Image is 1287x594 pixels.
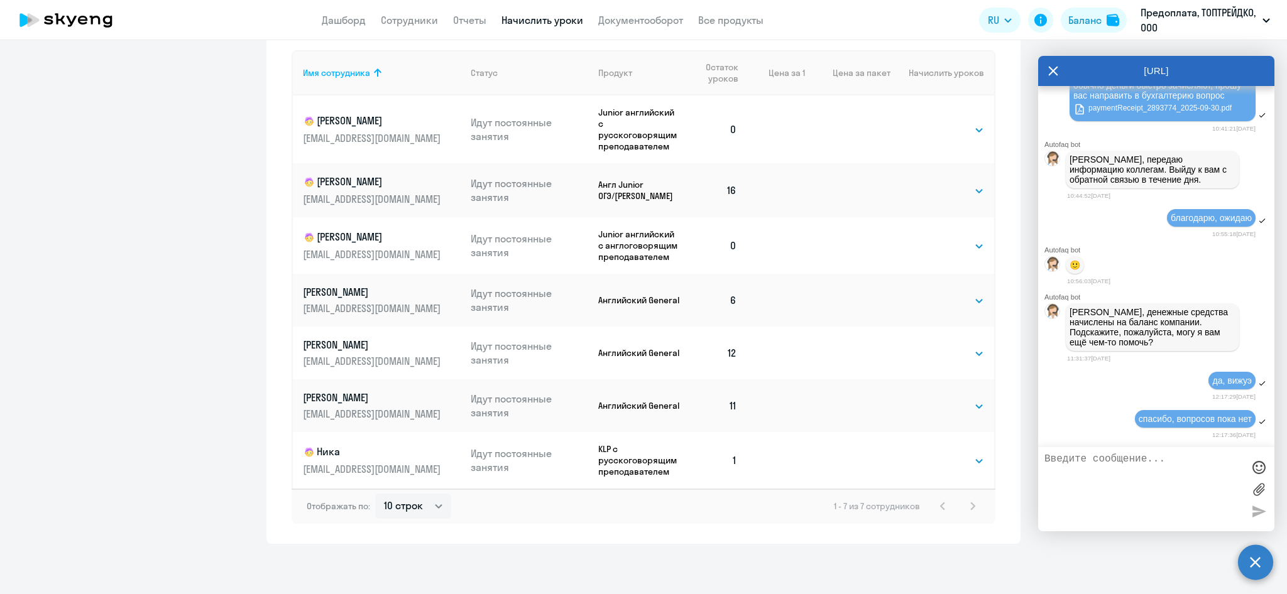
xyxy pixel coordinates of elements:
div: Продукт [598,67,683,78]
div: Статус [471,67,498,78]
p: Английский General [598,294,683,306]
a: child[PERSON_NAME][EMAIL_ADDRESS][DOMAIN_NAME] [303,230,461,261]
p: [EMAIL_ADDRESS][DOMAIN_NAME] [303,131,444,145]
p: [PERSON_NAME] [303,338,444,352]
p: [PERSON_NAME] [303,391,444,404]
img: bot avatar [1045,304,1061,322]
time: 12:17:29[DATE] [1212,393,1256,400]
div: Статус [471,67,589,78]
time: 11:31:37[DATE] [1067,355,1110,362]
div: Autofaq bot [1044,141,1274,148]
th: Начислить уроков [890,50,994,95]
p: Англ Junior ОГЭ/[PERSON_NAME] [598,179,683,202]
button: Предоплата, ТОПТРЕЙДКО, ООО [1134,5,1276,35]
p: [PERSON_NAME] [303,175,444,190]
div: Имя сотрудника [303,67,461,78]
a: [PERSON_NAME][EMAIL_ADDRESS][DOMAIN_NAME] [303,391,461,421]
p: Junior английский с англоговорящим преподавателем [598,229,683,262]
time: 12:17:36[DATE] [1212,431,1256,438]
img: child [303,446,315,458]
a: Начислить уроки [501,14,583,26]
p: [EMAIL_ADDRESS][DOMAIN_NAME] [303,462,444,476]
time: 10:44:52[DATE] [1067,192,1110,199]
a: child[PERSON_NAME][EMAIL_ADDRESS][DOMAIN_NAME] [303,114,461,145]
td: 0 [683,217,747,274]
p: Идут постоянные занятия [471,116,589,143]
a: child[PERSON_NAME][EMAIL_ADDRESS][DOMAIN_NAME] [303,175,461,206]
p: [PERSON_NAME] [303,114,444,129]
p: Идут постоянные занятия [471,232,589,259]
th: Цена за 1 [747,50,805,95]
div: Продукт [598,67,632,78]
p: Ника [303,445,444,460]
p: [EMAIL_ADDRESS][DOMAIN_NAME] [303,192,444,206]
img: balance [1107,14,1119,26]
p: [PERSON_NAME] [303,230,444,245]
time: 10:41:21[DATE] [1212,125,1256,132]
img: child [303,115,315,127]
td: 11 [683,379,747,432]
img: bot avatar [1045,257,1061,275]
span: спасибо, вопросов пока нет [1139,414,1252,424]
a: Дашборд [322,14,366,26]
p: 🙂 [1070,260,1080,270]
label: Лимит 10 файлов [1249,480,1268,499]
span: RU [988,13,999,28]
p: Идут постоянные занятия [471,392,589,419]
p: Английский General [598,400,683,411]
p: Идут постоянные занятия [471,286,589,314]
span: Отображать по: [307,500,370,512]
p: Предоплата, ТОПТРЕЙДКО, ООО [1141,5,1257,35]
div: Остаток уроков [693,62,747,84]
div: Autofaq bot [1044,246,1274,254]
p: [PERSON_NAME] [303,285,444,299]
span: да, вижуэ [1212,375,1252,386]
div: Имя сотрудника [303,67,370,78]
td: 0 [683,95,747,163]
a: Документооборот [598,14,683,26]
button: Балансbalance [1061,8,1127,33]
p: Идут постоянные занятия [471,176,589,204]
a: childНика[EMAIL_ADDRESS][DOMAIN_NAME] [303,445,461,476]
p: [EMAIL_ADDRESS][DOMAIN_NAME] [303,301,444,315]
img: bot avatar [1045,151,1061,170]
td: 16 [683,163,747,217]
div: Autofaq bot [1044,293,1274,301]
th: Цена за пакет [805,50,890,95]
a: [PERSON_NAME][EMAIL_ADDRESS][DOMAIN_NAME] [303,285,461,315]
td: 12 [683,327,747,379]
p: [EMAIL_ADDRESS][DOMAIN_NAME] [303,354,444,368]
p: Английский General [598,347,683,359]
span: Остаток уроков [693,62,738,84]
p: [EMAIL_ADDRESS][DOMAIN_NAME] [303,407,444,421]
span: благодарю, ожидаю [1171,213,1252,223]
p: [PERSON_NAME], денежные средства начислены на баланс компании. Подскажите, пожалуйста, могу я вам... [1070,307,1235,347]
a: paymentReceipt_2893774_2025-09-30.pdf [1073,100,1232,116]
a: Все продукты [698,14,764,26]
img: child [303,231,315,244]
p: Junior английский с русскоговорящим преподавателем [598,107,683,152]
time: 10:55:18[DATE] [1212,230,1256,237]
a: Сотрудники [381,14,438,26]
p: Идут постоянные занятия [471,446,589,474]
time: 10:56:03[DATE] [1067,278,1110,284]
p: [EMAIL_ADDRESS][DOMAIN_NAME] [303,247,444,261]
p: [PERSON_NAME], передаю информацию коллегам. Выйду к вам с обратной связью в течение дня. [1070,154,1235,185]
span: 1 - 7 из 7 сотрудников [834,500,920,512]
p: KLP с русскоговорящим преподавателем [598,443,683,477]
div: Баланс [1068,13,1102,28]
p: Идут постоянные занятия [471,339,589,367]
button: RU [979,8,1021,33]
a: [PERSON_NAME][EMAIL_ADDRESS][DOMAIN_NAME] [303,338,461,368]
img: child [303,176,315,188]
td: 1 [683,432,747,489]
a: Отчеты [453,14,486,26]
td: 6 [683,274,747,327]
